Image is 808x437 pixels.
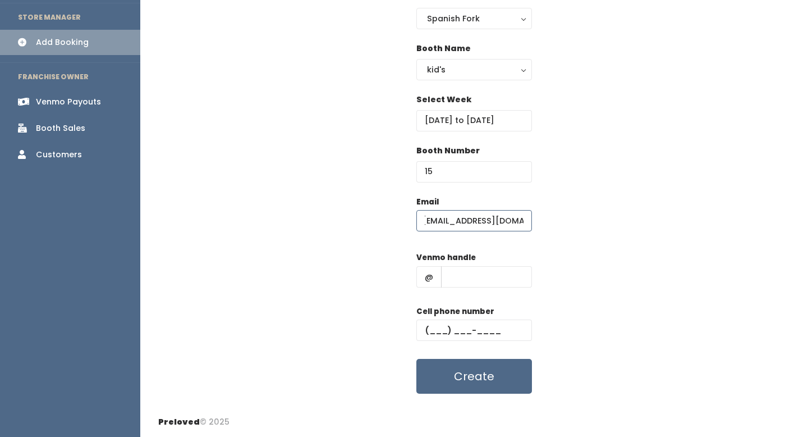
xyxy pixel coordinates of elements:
span: @ [416,266,442,288]
div: Venmo Payouts [36,96,101,108]
label: Select Week [416,94,471,106]
button: Create [416,359,532,394]
div: Customers [36,149,82,161]
label: Booth Number [416,145,480,157]
label: Cell phone number [416,306,494,317]
div: © 2025 [158,407,229,428]
button: kid's [416,59,532,80]
div: Spanish Fork [427,12,521,25]
label: Email [416,197,439,208]
div: kid's [427,63,521,76]
div: Add Booking [36,37,89,48]
input: (___) ___-____ [416,320,532,341]
input: @ . [416,210,532,231]
input: Booth Number [416,161,532,183]
span: Preloved [158,416,200,427]
input: Select week [416,110,532,131]
label: Venmo handle [416,252,476,263]
div: Booth Sales [36,122,85,134]
label: Booth Name [416,43,471,54]
button: Spanish Fork [416,8,532,29]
